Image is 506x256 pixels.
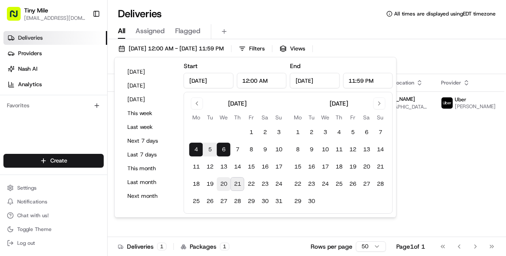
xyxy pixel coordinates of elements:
[24,6,48,15] button: Tiny Mile
[272,177,286,191] button: 24
[228,99,247,108] div: [DATE]
[291,113,305,122] th: Monday
[61,192,104,199] a: Powered byPylon
[9,125,22,139] img: Regen Pajulas
[17,226,52,233] span: Toggle Theme
[203,194,217,208] button: 26
[189,143,203,156] button: 4
[249,45,265,53] span: Filters
[394,10,496,17] span: All times are displayed using EDT timezone
[258,177,272,191] button: 23
[346,177,360,191] button: 26
[3,237,104,249] button: Log out
[346,113,360,122] th: Friday
[373,160,387,174] button: 21
[290,62,300,70] label: End
[3,31,107,45] a: Deliveries
[118,26,125,36] span: All
[118,242,167,251] div: Deliveries
[244,143,258,156] button: 8
[332,125,346,139] button: 4
[244,194,258,208] button: 29
[258,113,272,122] th: Saturday
[441,79,461,86] span: Provider
[231,194,244,208] button: 28
[136,26,165,36] span: Assigned
[123,66,175,78] button: [DATE]
[86,192,104,199] span: Pylon
[305,125,318,139] button: 2
[244,160,258,174] button: 15
[346,125,360,139] button: 5
[360,177,373,191] button: 27
[118,7,162,21] h1: Deliveries
[17,212,49,219] span: Chat with us!
[360,125,373,139] button: 6
[3,154,104,168] button: Create
[373,177,387,191] button: 28
[3,47,107,60] a: Providers
[191,97,203,109] button: Go to previous month
[258,125,272,139] button: 2
[9,34,157,48] p: Welcome 👋
[290,45,305,53] span: Views
[290,73,340,88] input: Date
[231,160,244,174] button: 14
[217,113,231,122] th: Wednesday
[258,160,272,174] button: 16
[373,125,387,139] button: 7
[203,177,217,191] button: 19
[244,177,258,191] button: 22
[346,160,360,174] button: 19
[18,82,34,98] img: 1732323095091-59ea418b-cfe3-43c8-9ae0-d0d06d6fd42c
[305,143,318,156] button: 9
[3,99,104,112] div: Favorites
[123,121,175,133] button: Last week
[22,56,142,65] input: Clear
[332,113,346,122] th: Thursday
[18,34,43,42] span: Deliveries
[123,190,175,202] button: Next month
[235,43,268,55] button: Filters
[360,143,373,156] button: 13
[9,9,26,26] img: Nash
[291,125,305,139] button: 1
[305,113,318,122] th: Tuesday
[3,196,104,208] button: Notifications
[189,177,203,191] button: 18
[258,143,272,156] button: 9
[373,143,387,156] button: 14
[217,177,231,191] button: 20
[217,160,231,174] button: 13
[114,43,228,55] button: [DATE] 12:00 AM - [DATE] 11:59 PM
[189,113,203,122] th: Monday
[330,99,348,108] div: [DATE]
[272,113,286,122] th: Sunday
[318,143,332,156] button: 10
[9,112,58,119] div: Past conversations
[157,243,167,250] div: 1
[146,85,157,95] button: Start new chat
[69,134,87,140] span: [DATE]
[311,242,352,251] p: Rows per page
[332,160,346,174] button: 18
[39,82,141,91] div: Start new chat
[9,149,22,162] img: Dianne Alexi Soriano
[18,81,42,88] span: Analytics
[120,157,138,164] span: [DATE]
[27,134,63,140] span: Regen Pajulas
[237,73,287,88] input: Time
[220,243,229,250] div: 1
[123,107,175,119] button: This week
[373,113,387,122] th: Sunday
[272,143,286,156] button: 10
[291,143,305,156] button: 8
[123,162,175,175] button: This month
[24,15,86,22] button: [EMAIL_ADDRESS][DOMAIN_NAME]
[39,91,118,98] div: We're available if you need us!
[123,135,175,147] button: Next 7 days
[396,242,425,251] div: Page 1 of 1
[184,62,197,70] label: Start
